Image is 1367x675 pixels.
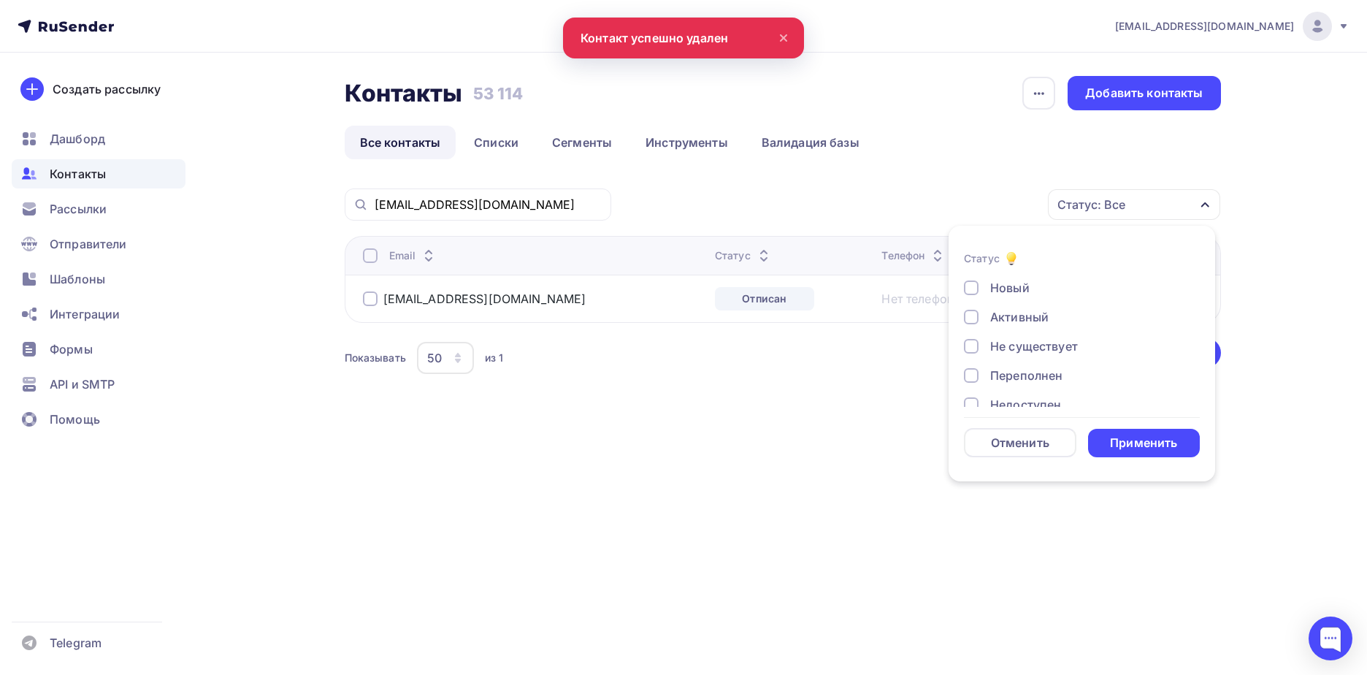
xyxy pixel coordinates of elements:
[1115,19,1294,34] span: [EMAIL_ADDRESS][DOMAIN_NAME]
[50,340,93,358] span: Формы
[12,229,185,259] a: Отправители
[715,248,773,263] div: Статус
[715,287,814,310] a: Отписан
[949,226,1215,481] ul: Статус: Все
[459,126,534,159] a: Списки
[991,434,1049,451] div: Отменить
[746,126,875,159] a: Валидация базы
[50,375,115,393] span: API и SMTP
[50,130,105,148] span: Дашборд
[881,291,960,306] a: Нет телефона
[53,80,161,98] div: Создать рассылку
[990,308,1049,326] div: Активный
[12,335,185,364] a: Формы
[485,351,504,365] div: из 1
[990,337,1078,355] div: Не существует
[50,305,120,323] span: Интеграции
[345,79,463,108] h2: Контакты
[1057,196,1125,213] div: Статус: Все
[389,248,438,263] div: Email
[375,197,602,213] input: Поиск
[50,165,106,183] span: Контакты
[964,251,1000,266] div: Статус
[473,83,524,104] h3: 53 114
[50,411,100,428] span: Помощь
[630,126,743,159] a: Инструменты
[50,270,105,288] span: Шаблоны
[50,634,102,652] span: Telegram
[1110,435,1177,451] div: Применить
[990,279,1030,297] div: Новый
[1085,85,1203,102] div: Добавить контакты
[537,126,627,159] a: Сегменты
[50,200,107,218] span: Рассылки
[416,341,475,375] button: 50
[50,235,127,253] span: Отправители
[881,248,946,263] div: Телефон
[383,291,586,306] a: [EMAIL_ADDRESS][DOMAIN_NAME]
[1115,12,1349,41] a: [EMAIL_ADDRESS][DOMAIN_NAME]
[990,396,1061,413] div: Недоступен
[345,126,456,159] a: Все контакты
[12,194,185,224] a: Рассылки
[12,159,185,188] a: Контакты
[12,124,185,153] a: Дашборд
[427,349,442,367] div: 50
[345,351,406,365] div: Показывать
[990,367,1062,384] div: Переполнен
[1047,188,1221,221] button: Статус: Все
[12,264,185,294] a: Шаблоны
